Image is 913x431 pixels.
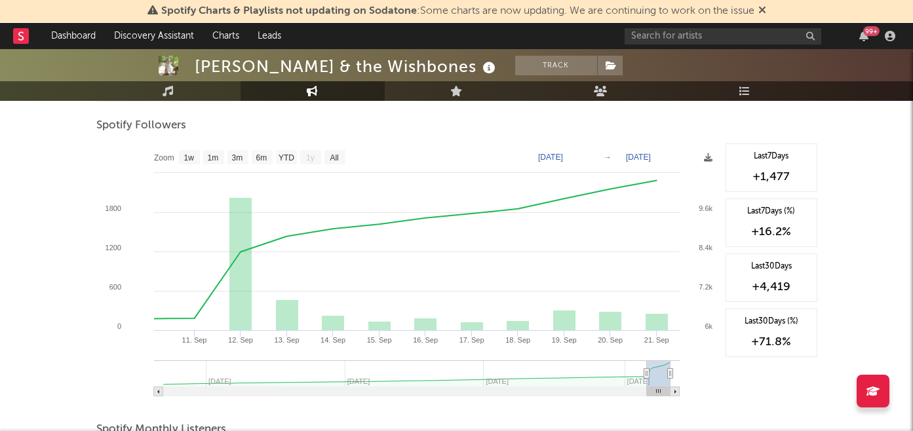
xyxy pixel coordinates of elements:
[604,153,612,162] text: →
[863,26,880,36] div: 99 +
[306,153,315,162] text: 1y
[161,6,754,16] span: : Some charts are now updating. We are continuing to work on the issue
[105,204,121,212] text: 1800
[598,336,623,344] text: 20. Sep
[195,56,499,77] div: [PERSON_NAME] & the Wishbones
[733,261,810,272] div: Last 30 Days
[42,23,105,49] a: Dashboard
[182,336,206,344] text: 11. Sep
[699,204,712,212] text: 9.6k
[705,322,712,330] text: 6k
[154,153,174,162] text: Zoom
[733,334,810,350] div: +71.8 %
[117,322,121,330] text: 0
[644,336,669,344] text: 21. Sep
[699,283,712,291] text: 7.2k
[413,336,438,344] text: 16. Sep
[231,153,243,162] text: 3m
[758,6,766,16] span: Dismiss
[505,336,530,344] text: 18. Sep
[228,336,253,344] text: 12. Sep
[278,153,294,162] text: YTD
[321,336,345,344] text: 14. Sep
[274,336,299,344] text: 13. Sep
[109,283,121,291] text: 600
[96,118,186,134] span: Spotify Followers
[105,23,203,49] a: Discovery Assistant
[538,153,563,162] text: [DATE]
[625,28,821,45] input: Search for artists
[733,279,810,295] div: +4,419
[699,244,712,252] text: 8.4k
[459,336,484,344] text: 17. Sep
[733,151,810,162] div: Last 7 Days
[733,169,810,185] div: +1,477
[248,23,290,49] a: Leads
[105,244,121,252] text: 1200
[256,153,267,162] text: 6m
[859,31,868,41] button: 99+
[733,206,810,217] div: Last 7 Days (%)
[161,6,417,16] span: Spotify Charts & Playlists not updating on Sodatone
[366,336,391,344] text: 15. Sep
[733,224,810,240] div: +16.2 %
[733,316,810,328] div: Last 30 Days (%)
[626,153,651,162] text: [DATE]
[184,153,194,162] text: 1w
[551,336,576,344] text: 19. Sep
[207,153,218,162] text: 1m
[203,23,248,49] a: Charts
[515,56,597,75] button: Track
[330,153,338,162] text: All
